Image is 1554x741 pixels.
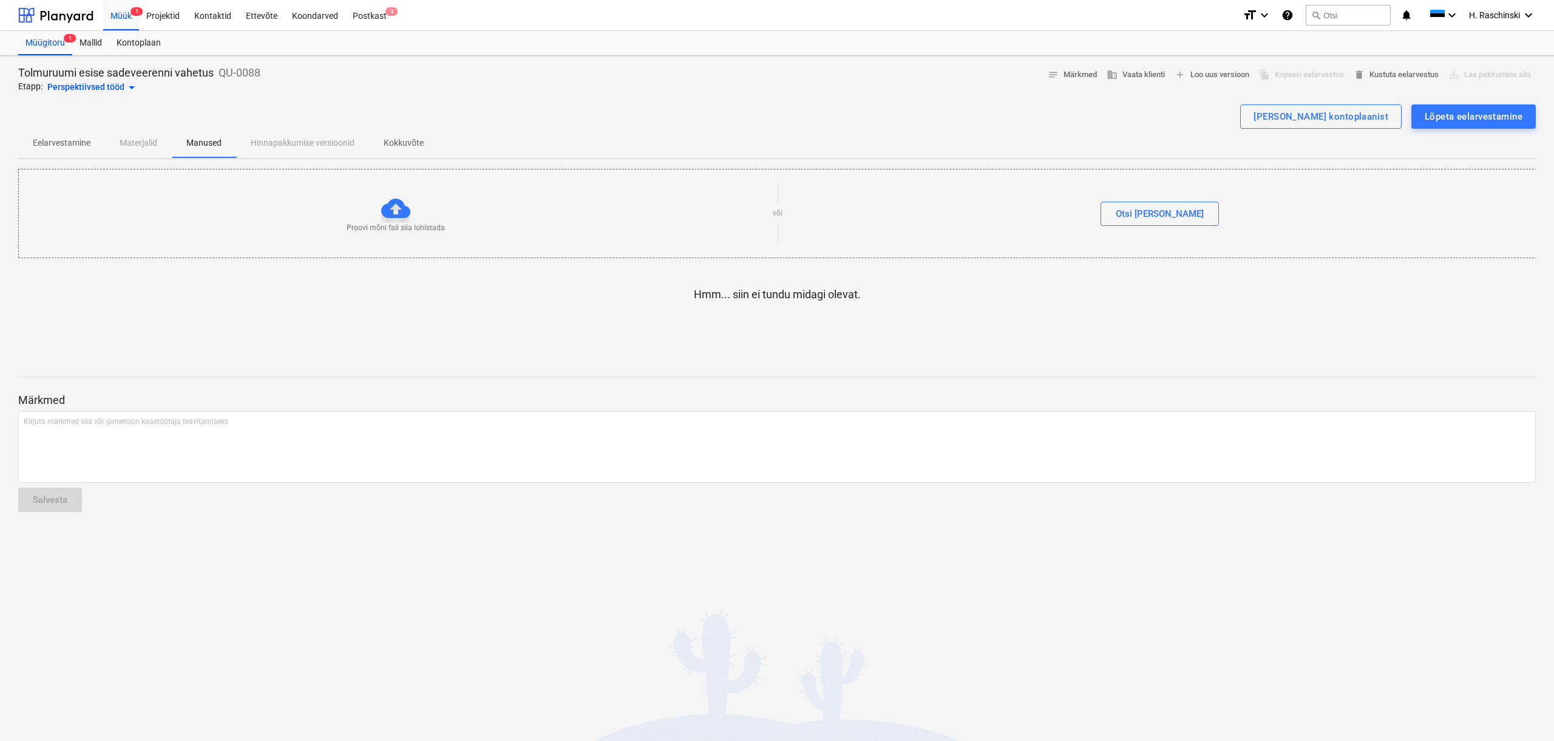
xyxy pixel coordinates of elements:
button: Märkmed [1043,66,1102,84]
span: notes [1048,69,1059,80]
p: Etapp: [18,80,42,95]
button: Lõpeta eelarvestamine [1411,104,1536,129]
span: Loo uus versioon [1175,68,1249,82]
button: Kustuta eelarvestus [1349,66,1444,84]
button: Otsi [PERSON_NAME] [1101,202,1219,226]
p: Proovi mõni fail siia lohistada [347,223,445,233]
span: 1 [64,34,76,43]
div: Müügitoru [18,31,72,55]
span: Vaata klienti [1107,68,1165,82]
span: 3 [385,7,398,16]
span: Kustuta eelarvestus [1354,68,1439,82]
a: Kontoplaan [109,31,168,55]
span: 1 [131,7,143,16]
span: add [1175,69,1186,80]
p: QU-0088 [219,66,260,80]
p: Hmm... siin ei tundu midagi olevat. [694,288,861,302]
button: Vaata klienti [1102,66,1170,84]
a: Mallid [72,31,109,55]
p: Kokkuvõte [384,137,424,149]
button: [PERSON_NAME] kontoplaanist [1240,104,1402,129]
span: arrow_drop_down [124,80,139,95]
div: [PERSON_NAME] kontoplaanist [1254,109,1388,125]
a: Müügitoru1 [18,31,72,55]
p: Manused [186,137,222,149]
p: Tolmuruumi esise sadeveerenni vahetus [18,66,214,80]
span: business [1107,69,1118,80]
button: Loo uus versioon [1170,66,1254,84]
div: Proovi mõni fail siia lohistadavõiOtsi [PERSON_NAME] [18,169,1537,258]
p: või [773,208,782,219]
div: Lõpeta eelarvestamine [1425,109,1522,125]
div: Otsi [PERSON_NAME] [1116,206,1204,222]
span: delete [1354,69,1365,80]
p: Eelarvestamine [33,137,90,149]
div: Perspektiivsed tööd [47,80,139,95]
span: Märkmed [1048,68,1097,82]
p: Märkmed [18,393,1536,408]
